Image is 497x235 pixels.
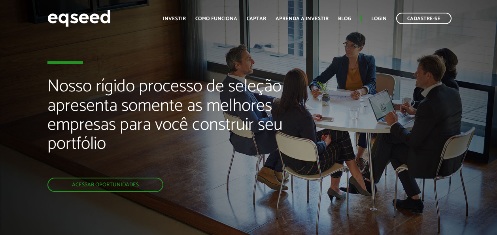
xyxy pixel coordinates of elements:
a: Login [371,16,387,21]
a: Como funciona [195,16,237,21]
a: Captar [247,16,266,21]
a: Cadastre-se [396,13,452,24]
img: EqSeed [47,8,111,29]
a: Aprenda a investir [276,16,329,21]
a: Investir [163,16,186,21]
a: Blog [338,16,351,21]
h2: Nosso rígido processo de seleção apresenta somente as melhores empresas para você construir seu p... [47,77,284,178]
a: Acessar oportunidades [47,178,163,192]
